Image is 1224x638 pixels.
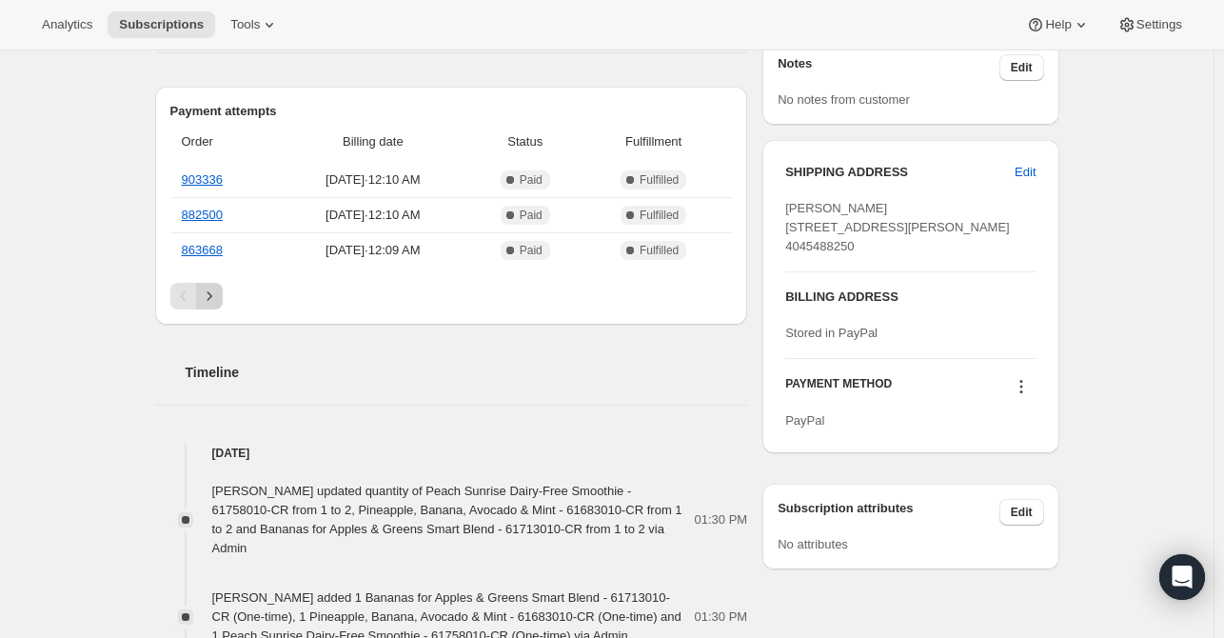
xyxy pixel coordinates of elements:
[778,499,999,526] h3: Subscription attributes
[186,363,748,382] h2: Timeline
[778,537,848,551] span: No attributes
[785,413,824,428] span: PayPal
[282,170,464,189] span: [DATE] · 12:10 AM
[695,510,748,529] span: 01:30 PM
[155,444,748,463] h4: [DATE]
[475,132,575,151] span: Status
[586,132,721,151] span: Fulfillment
[282,132,464,151] span: Billing date
[30,11,104,38] button: Analytics
[196,283,223,309] button: Next
[778,54,999,81] h3: Notes
[182,208,223,222] a: 882500
[1011,505,1033,520] span: Edit
[785,163,1015,182] h3: SHIPPING ADDRESS
[182,243,223,257] a: 863668
[999,54,1044,81] button: Edit
[230,17,260,32] span: Tools
[108,11,215,38] button: Subscriptions
[219,11,290,38] button: Tools
[1011,60,1033,75] span: Edit
[778,92,910,107] span: No notes from customer
[1159,554,1205,600] div: Open Intercom Messenger
[785,376,892,402] h3: PAYMENT METHOD
[119,17,204,32] span: Subscriptions
[785,288,1036,307] h3: BILLING ADDRESS
[640,243,679,258] span: Fulfilled
[640,172,679,188] span: Fulfilled
[1015,163,1036,182] span: Edit
[282,206,464,225] span: [DATE] · 12:10 AM
[1003,157,1047,188] button: Edit
[170,102,733,121] h2: Payment attempts
[640,208,679,223] span: Fulfilled
[785,326,878,340] span: Stored in PayPal
[182,172,223,187] a: 903336
[212,484,682,555] span: [PERSON_NAME] updated quantity of Peach Sunrise Dairy-Free Smoothie - 61758010-CR from 1 to 2, Pi...
[999,499,1044,526] button: Edit
[42,17,92,32] span: Analytics
[1136,17,1182,32] span: Settings
[1015,11,1101,38] button: Help
[1106,11,1194,38] button: Settings
[170,121,277,163] th: Order
[520,172,543,188] span: Paid
[282,241,464,260] span: [DATE] · 12:09 AM
[520,208,543,223] span: Paid
[1045,17,1071,32] span: Help
[170,283,733,309] nav: Pagination
[520,243,543,258] span: Paid
[695,608,748,627] span: 01:30 PM
[785,201,1010,253] span: [PERSON_NAME] [STREET_ADDRESS][PERSON_NAME] 4045488250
